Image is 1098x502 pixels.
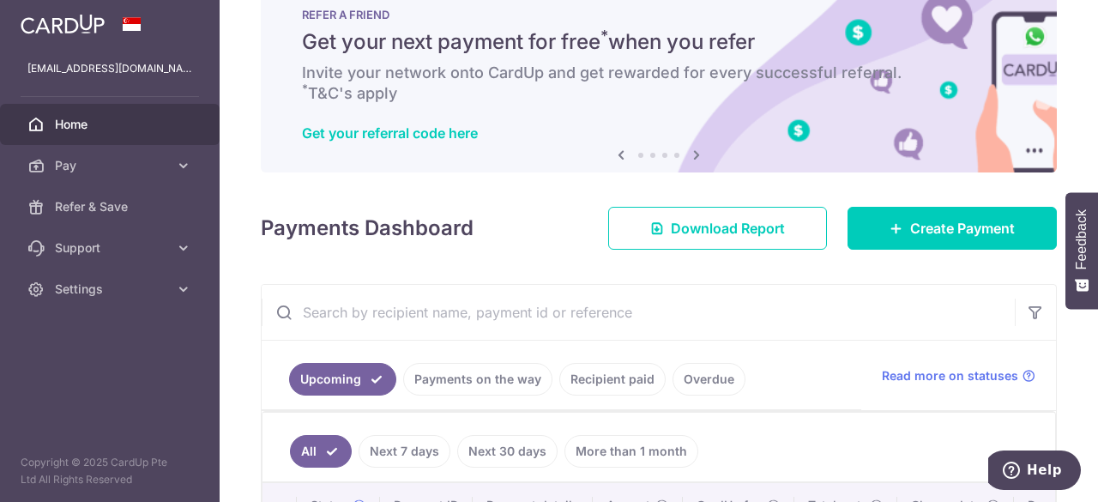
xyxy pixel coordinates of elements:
button: Feedback - Show survey [1065,192,1098,309]
span: Refer & Save [55,198,168,215]
a: More than 1 month [564,435,698,468]
span: Feedback [1074,209,1089,269]
h5: Get your next payment for free when you refer [302,28,1016,56]
a: Next 7 days [359,435,450,468]
span: Pay [55,157,168,174]
span: Settings [55,281,168,298]
h4: Payments Dashboard [261,213,474,244]
span: Read more on statuses [882,367,1018,384]
input: Search by recipient name, payment id or reference [262,285,1015,340]
img: CardUp [21,14,105,34]
a: Get your referral code here [302,124,478,142]
a: Next 30 days [457,435,558,468]
a: Upcoming [289,363,396,396]
a: Overdue [673,363,745,396]
a: Read more on statuses [882,367,1035,384]
a: Create Payment [848,207,1057,250]
iframe: Opens a widget where you can find more information [988,451,1081,493]
a: Download Report [608,207,827,250]
p: [EMAIL_ADDRESS][DOMAIN_NAME] [27,60,192,77]
a: Payments on the way [403,363,552,396]
h6: Invite your network onto CardUp and get rewarded for every successful referral. T&C's apply [302,63,1016,104]
span: Home [55,116,168,133]
a: Recipient paid [559,363,666,396]
a: All [290,435,352,468]
p: REFER A FRIEND [302,8,1016,21]
span: Create Payment [910,218,1015,239]
span: Download Report [671,218,785,239]
span: Support [55,239,168,257]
